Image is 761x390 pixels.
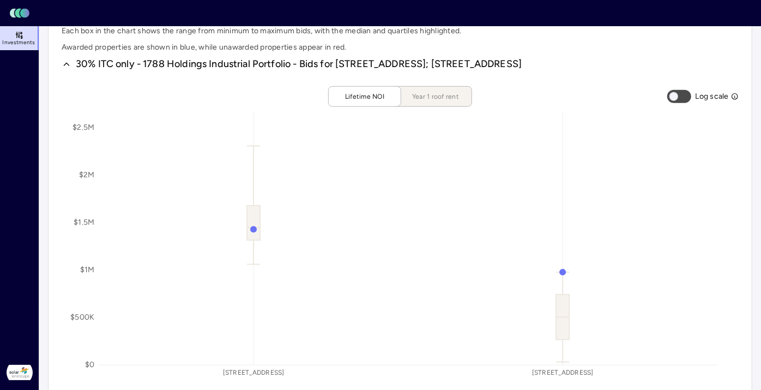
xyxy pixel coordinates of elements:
span: Each box in the chart shows the range from minimum to maximum bids, with the median and quartiles... [62,25,739,37]
text: $2.5M [73,123,94,133]
text: $1.5M [74,218,94,227]
text: [STREET_ADDRESS] [223,369,285,376]
text: $2M [79,171,95,180]
span: Investments [2,39,35,46]
button: 30% ITC only - 1788 Holdings Industrial Portfolio - Bids for [STREET_ADDRESS]; [STREET_ADDRESS] [62,58,522,71]
span: 30% ITC only - 1788 Holdings Industrial Portfolio - Bids for [STREET_ADDRESS]; [STREET_ADDRESS] [76,58,522,71]
span: Awarded properties are shown in blue, while unawarded properties appear in red. [62,41,739,53]
img: Solar Landscape [7,359,33,386]
text: $0 [85,361,95,370]
text: [STREET_ADDRESS] [532,369,594,376]
span: Lifetime NOI [337,91,392,102]
text: $1M [80,266,95,275]
span: Log scale [696,92,729,101]
text: $500K [70,313,94,322]
span: Year 1 roof rent [408,91,463,102]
